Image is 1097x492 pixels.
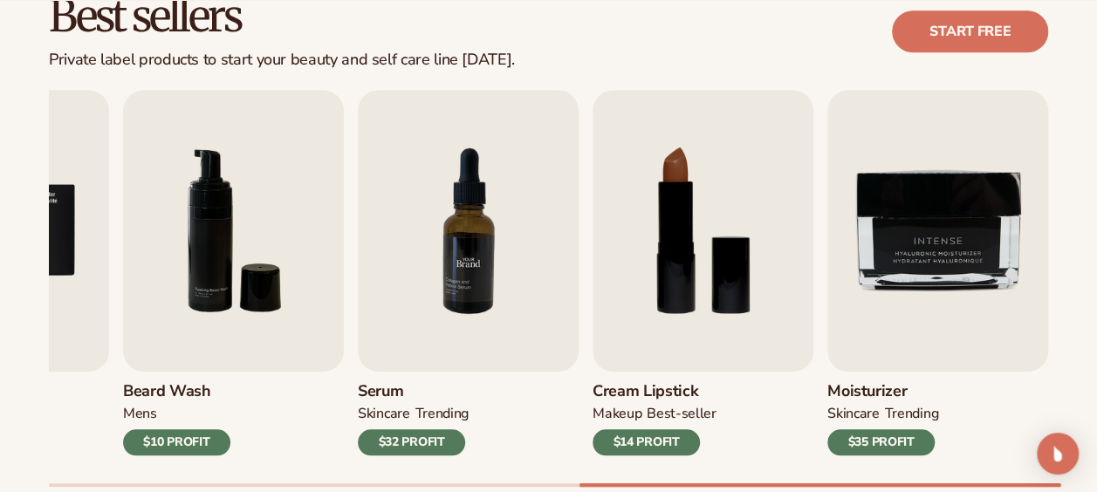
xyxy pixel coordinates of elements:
[593,405,641,423] div: MAKEUP
[123,382,230,401] h3: Beard Wash
[827,429,935,455] div: $35 PROFIT
[49,51,515,70] div: Private label products to start your beauty and self care line [DATE].
[647,405,716,423] div: BEST-SELLER
[593,90,813,455] a: 8 / 9
[123,90,344,455] a: 6 / 9
[358,90,579,455] a: 7 / 9
[358,90,579,372] img: Shopify Image 11
[358,429,465,455] div: $32 PROFIT
[892,10,1048,52] a: Start free
[358,382,469,401] h3: Serum
[827,382,938,401] h3: Moisturizer
[1037,433,1079,475] div: Open Intercom Messenger
[415,405,468,423] div: TRENDING
[593,382,716,401] h3: Cream Lipstick
[593,429,700,455] div: $14 PROFIT
[884,405,937,423] div: TRENDING
[358,405,409,423] div: SKINCARE
[827,90,1048,455] a: 9 / 9
[827,405,879,423] div: SKINCARE
[123,429,230,455] div: $10 PROFIT
[123,405,157,423] div: mens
